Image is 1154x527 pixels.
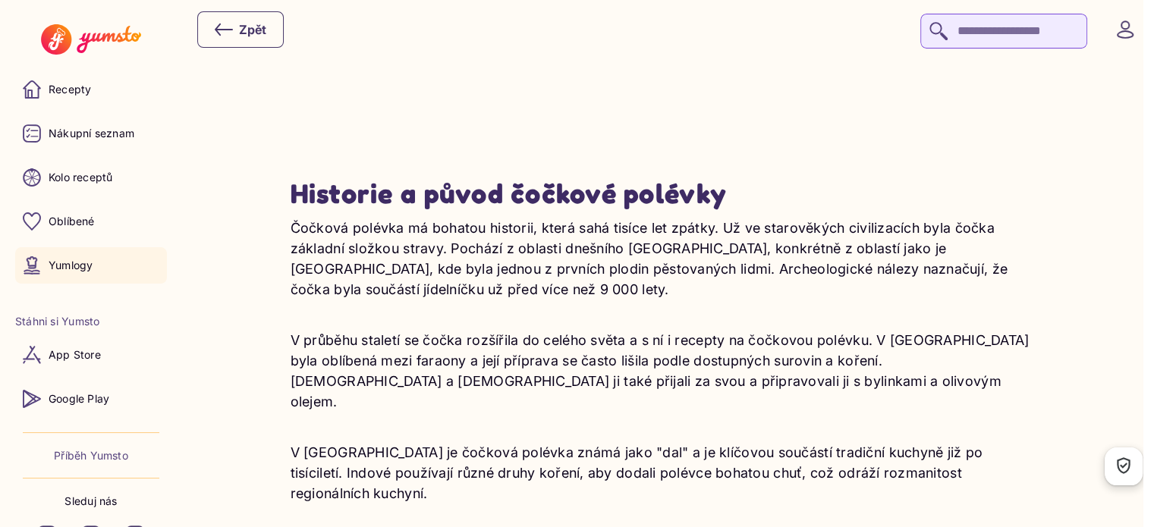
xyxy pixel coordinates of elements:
[64,494,117,509] p: Sleduj nás
[291,442,1035,503] p: V [GEOGRAPHIC_DATA] je čočková polévka známá jako "dal" a je klíčovou součástí tradiční kuchyně j...
[15,71,167,108] a: Recepty
[49,258,93,273] p: Yumlogy
[49,82,91,97] p: Recepty
[197,11,284,48] button: Zpět
[15,247,167,284] a: Yumlogy
[49,170,113,185] p: Kolo receptů
[49,347,101,362] p: App Store
[49,214,95,229] p: Oblíbené
[41,24,140,55] img: Yumsto logo
[291,37,1044,130] iframe: Advertisement
[49,126,134,141] p: Nákupní seznam
[215,20,266,39] div: Zpět
[15,337,167,373] a: App Store
[15,381,167,417] a: Google Play
[15,159,167,196] a: Kolo receptů
[54,448,128,463] a: Příběh Yumsto
[49,391,109,406] p: Google Play
[15,203,167,240] a: Oblíbené
[15,314,167,329] li: Stáhni si Yumsto
[291,176,1035,210] h2: Historie a původ čočkové polévky
[15,115,167,152] a: Nákupní seznam
[291,330,1035,412] p: V průběhu staletí se čočka rozšířila do celého světa a s ní i recepty na čočkovou polévku. V [GEO...
[291,218,1035,300] p: Čočková polévka má bohatou historii, která sahá tisíce let zpátky. Už ve starověkých civilizacích...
